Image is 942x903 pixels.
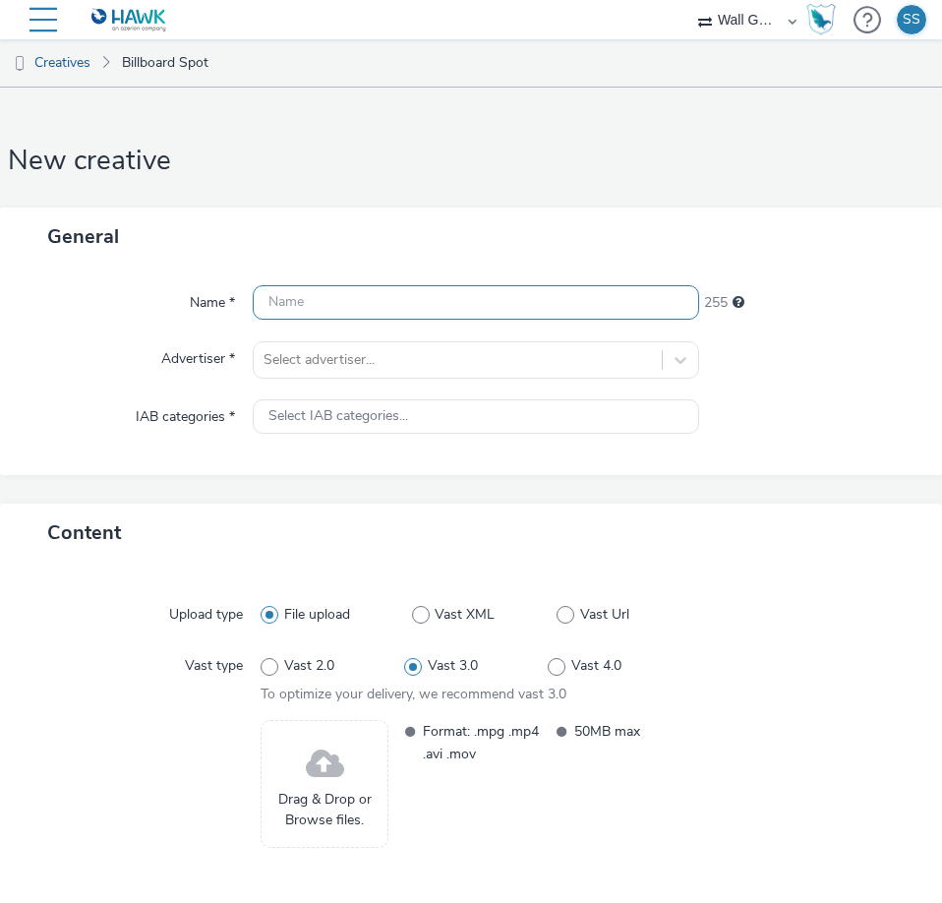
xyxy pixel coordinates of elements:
[161,597,251,625] label: Upload type
[428,656,478,676] span: Vast 3.0
[91,8,167,32] img: undefined Logo
[177,648,251,676] label: Vast type
[704,293,728,313] span: 255
[47,223,119,250] span: General
[182,285,243,313] label: Name *
[112,39,218,87] a: Billboard Spot
[253,285,699,320] input: Name
[10,54,29,74] img: dooh
[571,656,621,676] span: Vast 4.0
[423,720,540,765] span: Format: .mpg .mp4 .avi .mov
[268,408,408,425] span: Select IAB categories...
[261,685,566,703] span: To optimize your delivery, we recommend vast 3.0
[284,605,350,625] span: File upload
[47,519,121,546] span: Content
[806,4,844,35] a: Hawk Academy
[733,293,744,313] div: Maximum 255 characters
[153,341,243,369] label: Advertiser *
[128,399,243,427] label: IAB categories *
[806,4,836,35] img: Hawk Academy
[284,656,334,676] span: Vast 2.0
[435,605,495,625] span: Vast XML
[574,720,691,765] span: 50MB max
[903,5,920,34] div: SS
[580,605,629,625] span: Vast Url
[271,790,378,830] span: Drag & Drop or Browse files.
